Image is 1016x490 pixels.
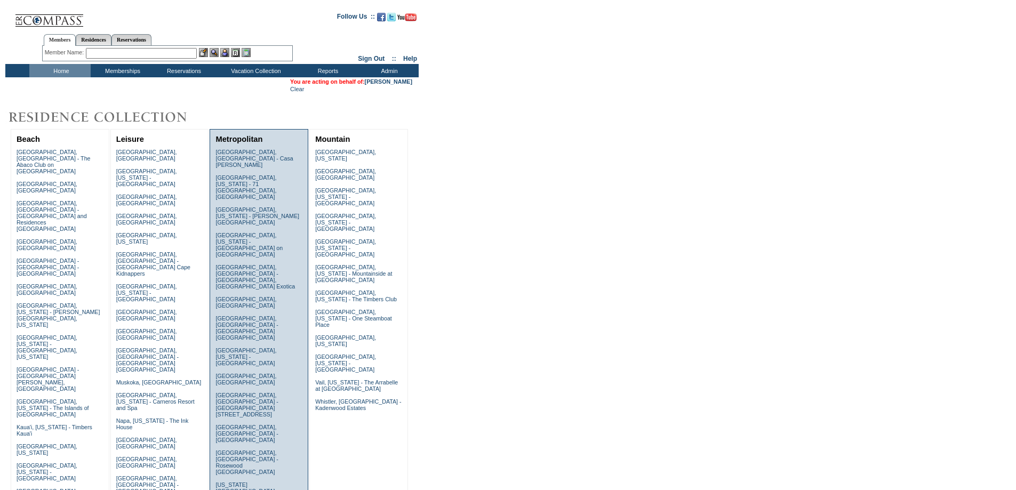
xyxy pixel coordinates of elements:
[377,13,386,21] img: Become our fan on Facebook
[315,135,350,143] a: Mountain
[116,456,177,469] a: [GEOGRAPHIC_DATA], [GEOGRAPHIC_DATA]
[17,181,77,194] a: [GEOGRAPHIC_DATA], [GEOGRAPHIC_DATA]
[215,232,283,258] a: [GEOGRAPHIC_DATA], [US_STATE] - [GEOGRAPHIC_DATA] on [GEOGRAPHIC_DATA]
[17,302,100,328] a: [GEOGRAPHIC_DATA], [US_STATE] - [PERSON_NAME][GEOGRAPHIC_DATA], [US_STATE]
[116,213,177,226] a: [GEOGRAPHIC_DATA], [GEOGRAPHIC_DATA]
[91,64,152,77] td: Memberships
[116,232,177,245] a: [GEOGRAPHIC_DATA], [US_STATE]
[392,55,396,62] span: ::
[215,149,293,168] a: [GEOGRAPHIC_DATA], [GEOGRAPHIC_DATA] - Casa [PERSON_NAME]
[315,213,376,232] a: [GEOGRAPHIC_DATA], [US_STATE] - [GEOGRAPHIC_DATA]
[111,34,151,45] a: Reservations
[315,379,398,392] a: Vail, [US_STATE] - The Arrabelle at [GEOGRAPHIC_DATA]
[296,64,357,77] td: Reports
[17,424,92,437] a: Kaua'i, [US_STATE] - Timbers Kaua'i
[116,328,177,341] a: [GEOGRAPHIC_DATA], [GEOGRAPHIC_DATA]
[116,149,177,162] a: [GEOGRAPHIC_DATA], [GEOGRAPHIC_DATA]
[215,392,278,417] a: [GEOGRAPHIC_DATA], [GEOGRAPHIC_DATA] - [GEOGRAPHIC_DATA][STREET_ADDRESS]
[116,309,177,322] a: [GEOGRAPHIC_DATA], [GEOGRAPHIC_DATA]
[215,135,262,143] a: Metropolitan
[315,354,376,373] a: [GEOGRAPHIC_DATA], [US_STATE] - [GEOGRAPHIC_DATA]
[315,168,376,181] a: [GEOGRAPHIC_DATA], [GEOGRAPHIC_DATA]
[315,264,392,283] a: [GEOGRAPHIC_DATA], [US_STATE] - Mountainside at [GEOGRAPHIC_DATA]
[17,238,77,251] a: [GEOGRAPHIC_DATA], [GEOGRAPHIC_DATA]
[17,334,77,360] a: [GEOGRAPHIC_DATA], [US_STATE] - [GEOGRAPHIC_DATA], [US_STATE]
[116,135,144,143] a: Leisure
[17,443,77,456] a: [GEOGRAPHIC_DATA], [US_STATE]
[17,283,77,296] a: [GEOGRAPHIC_DATA], [GEOGRAPHIC_DATA]
[116,417,189,430] a: Napa, [US_STATE] - The Ink House
[152,64,213,77] td: Reservations
[213,64,296,77] td: Vacation Collection
[365,78,412,85] a: [PERSON_NAME]
[315,238,376,258] a: [GEOGRAPHIC_DATA], [US_STATE] - [GEOGRAPHIC_DATA]
[290,86,304,92] a: Clear
[116,283,177,302] a: [GEOGRAPHIC_DATA], [US_STATE] - [GEOGRAPHIC_DATA]
[215,347,276,366] a: [GEOGRAPHIC_DATA], [US_STATE] - [GEOGRAPHIC_DATA]
[215,315,278,341] a: [GEOGRAPHIC_DATA], [GEOGRAPHIC_DATA] - [GEOGRAPHIC_DATA] [GEOGRAPHIC_DATA]
[315,309,392,328] a: [GEOGRAPHIC_DATA], [US_STATE] - One Steamboat Place
[387,16,396,22] a: Follow us on Twitter
[45,48,86,57] div: Member Name:
[231,48,240,57] img: Reservations
[116,168,177,187] a: [GEOGRAPHIC_DATA], [US_STATE] - [GEOGRAPHIC_DATA]
[215,449,278,475] a: [GEOGRAPHIC_DATA], [GEOGRAPHIC_DATA] - Rosewood [GEOGRAPHIC_DATA]
[210,48,219,57] img: View
[76,34,111,45] a: Residences
[315,334,376,347] a: [GEOGRAPHIC_DATA], [US_STATE]
[358,55,385,62] a: Sign Out
[387,13,396,21] img: Follow us on Twitter
[17,462,77,481] a: [GEOGRAPHIC_DATA], [US_STATE] - [GEOGRAPHIC_DATA]
[17,200,87,232] a: [GEOGRAPHIC_DATA], [GEOGRAPHIC_DATA] - [GEOGRAPHIC_DATA] and Residences [GEOGRAPHIC_DATA]
[17,258,79,277] a: [GEOGRAPHIC_DATA] - [GEOGRAPHIC_DATA] - [GEOGRAPHIC_DATA]
[17,366,79,392] a: [GEOGRAPHIC_DATA] - [GEOGRAPHIC_DATA][PERSON_NAME], [GEOGRAPHIC_DATA]
[17,398,89,417] a: [GEOGRAPHIC_DATA], [US_STATE] - The Islands of [GEOGRAPHIC_DATA]
[357,64,419,77] td: Admin
[14,5,84,27] img: Compass Home
[215,264,295,290] a: [GEOGRAPHIC_DATA], [GEOGRAPHIC_DATA] - [GEOGRAPHIC_DATA], [GEOGRAPHIC_DATA] Exotica
[116,379,201,385] a: Muskoka, [GEOGRAPHIC_DATA]
[337,12,375,25] td: Follow Us ::
[315,187,376,206] a: [GEOGRAPHIC_DATA], [US_STATE] - [GEOGRAPHIC_DATA]
[17,135,40,143] a: Beach
[215,296,276,309] a: [GEOGRAPHIC_DATA], [GEOGRAPHIC_DATA]
[116,392,195,411] a: [GEOGRAPHIC_DATA], [US_STATE] - Carneros Resort and Spa
[403,55,417,62] a: Help
[242,48,251,57] img: b_calculator.gif
[17,149,91,174] a: [GEOGRAPHIC_DATA], [GEOGRAPHIC_DATA] - The Abaco Club on [GEOGRAPHIC_DATA]
[116,437,177,449] a: [GEOGRAPHIC_DATA], [GEOGRAPHIC_DATA]
[315,290,397,302] a: [GEOGRAPHIC_DATA], [US_STATE] - The Timbers Club
[290,78,412,85] span: You are acting on behalf of:
[116,347,179,373] a: [GEOGRAPHIC_DATA], [GEOGRAPHIC_DATA] - [GEOGRAPHIC_DATA] [GEOGRAPHIC_DATA]
[215,373,276,385] a: [GEOGRAPHIC_DATA], [GEOGRAPHIC_DATA]
[29,64,91,77] td: Home
[397,13,417,21] img: Subscribe to our YouTube Channel
[199,48,208,57] img: b_edit.gif
[5,107,213,128] img: Destinations by Exclusive Resorts
[315,149,376,162] a: [GEOGRAPHIC_DATA], [US_STATE]
[44,34,76,46] a: Members
[315,398,401,411] a: Whistler, [GEOGRAPHIC_DATA] - Kadenwood Estates
[5,16,14,17] img: i.gif
[215,174,276,200] a: [GEOGRAPHIC_DATA], [US_STATE] - 71 [GEOGRAPHIC_DATA], [GEOGRAPHIC_DATA]
[220,48,229,57] img: Impersonate
[377,16,386,22] a: Become our fan on Facebook
[116,251,190,277] a: [GEOGRAPHIC_DATA], [GEOGRAPHIC_DATA] - [GEOGRAPHIC_DATA] Cape Kidnappers
[215,206,299,226] a: [GEOGRAPHIC_DATA], [US_STATE] - [PERSON_NAME][GEOGRAPHIC_DATA]
[116,194,177,206] a: [GEOGRAPHIC_DATA], [GEOGRAPHIC_DATA]
[215,424,278,443] a: [GEOGRAPHIC_DATA], [GEOGRAPHIC_DATA] - [GEOGRAPHIC_DATA]
[397,16,417,22] a: Subscribe to our YouTube Channel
